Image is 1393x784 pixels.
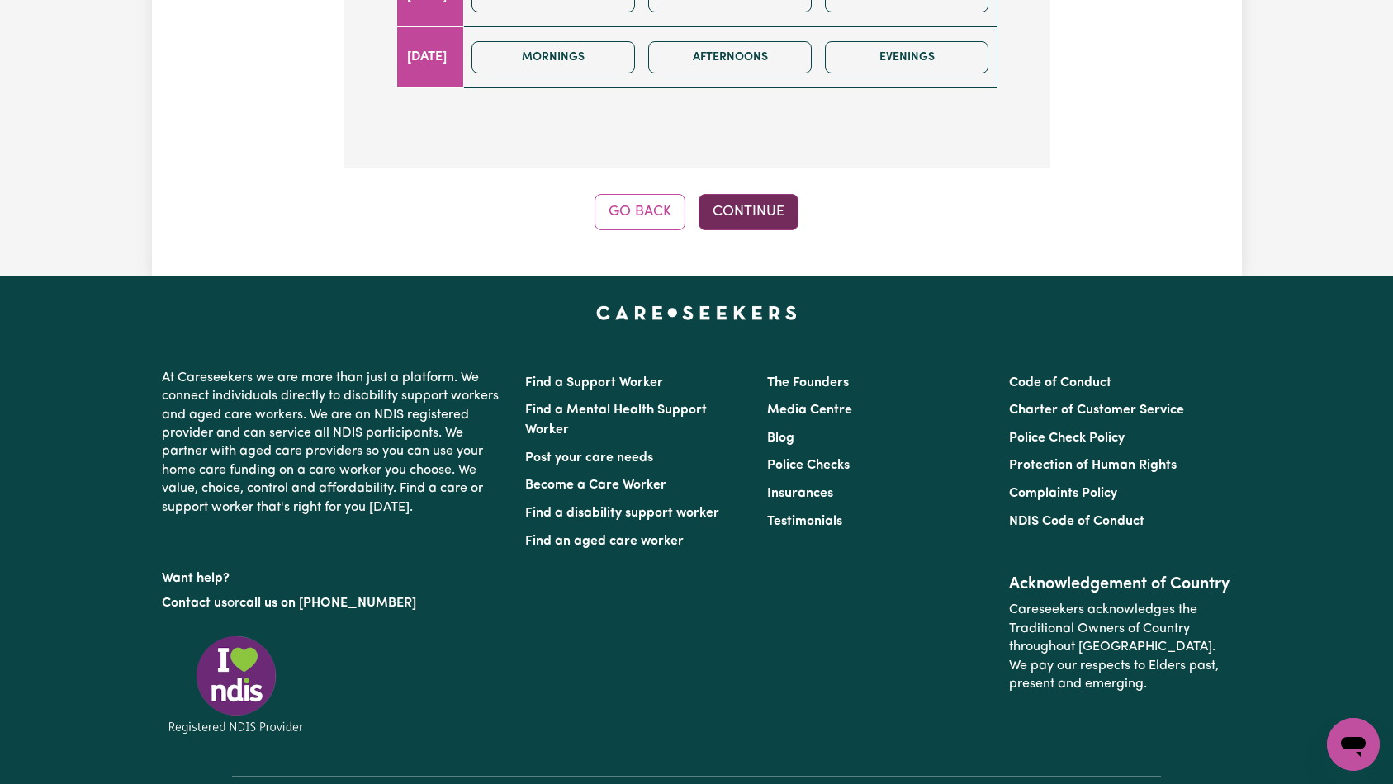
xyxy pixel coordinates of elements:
[525,376,663,390] a: Find a Support Worker
[767,459,850,472] a: Police Checks
[525,479,666,492] a: Become a Care Worker
[825,41,988,73] button: Evenings
[767,515,842,528] a: Testimonials
[1009,515,1144,528] a: NDIS Code of Conduct
[396,26,464,87] td: [DATE]
[767,487,833,500] a: Insurances
[1009,404,1184,417] a: Charter of Customer Service
[767,376,849,390] a: The Founders
[648,41,812,73] button: Afternoons
[596,306,797,319] a: Careseekers home page
[162,597,227,610] a: Contact us
[767,404,852,417] a: Media Centre
[239,597,416,610] a: call us on [PHONE_NUMBER]
[162,588,505,619] p: or
[1009,594,1231,700] p: Careseekers acknowledges the Traditional Owners of Country throughout [GEOGRAPHIC_DATA]. We pay o...
[162,362,505,523] p: At Careseekers we are more than just a platform. We connect individuals directly to disability su...
[1009,432,1125,445] a: Police Check Policy
[767,432,794,445] a: Blog
[525,507,719,520] a: Find a disability support worker
[525,404,707,437] a: Find a Mental Health Support Worker
[525,451,653,465] a: Post your care needs
[1327,718,1380,771] iframe: Button to launch messaging window
[699,194,798,230] button: Continue
[595,194,685,230] button: Go Back
[471,41,635,73] button: Mornings
[1009,487,1117,500] a: Complaints Policy
[525,535,684,548] a: Find an aged care worker
[1009,376,1111,390] a: Code of Conduct
[162,563,505,588] p: Want help?
[1009,574,1231,594] h2: Acknowledgement of Country
[162,633,310,736] img: Registered NDIS provider
[1009,459,1177,472] a: Protection of Human Rights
